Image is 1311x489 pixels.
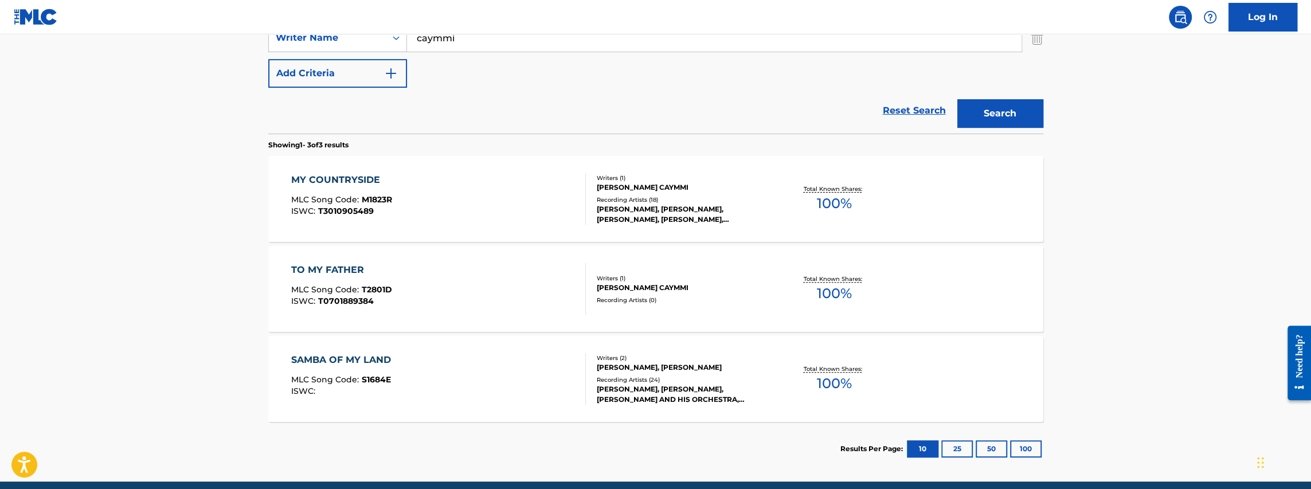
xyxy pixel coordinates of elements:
[291,374,362,385] span: MLC Song Code :
[597,296,770,304] div: Recording Artists ( 0 )
[1254,434,1311,489] iframe: Chat Widget
[362,284,392,295] span: T2801D
[817,193,852,214] span: 100 %
[976,440,1007,457] button: 50
[1010,440,1042,457] button: 100
[268,336,1043,422] a: SAMBA OF MY LANDMLC Song Code:S1684EISWC:Writers (2)[PERSON_NAME], [PERSON_NAME]Recording Artists...
[276,31,379,45] div: Writer Name
[597,384,770,405] div: [PERSON_NAME], [PERSON_NAME], [PERSON_NAME] AND HIS ORCHESTRA, [PERSON_NAME], [PERSON_NAME]
[877,98,952,123] a: Reset Search
[817,373,852,394] span: 100 %
[817,283,852,304] span: 100 %
[362,194,392,205] span: M1823R
[362,374,391,385] span: S1684E
[291,284,362,295] span: MLC Song Code :
[291,296,318,306] span: ISWC :
[597,195,770,204] div: Recording Artists ( 18 )
[597,354,770,362] div: Writers ( 2 )
[597,283,770,293] div: [PERSON_NAME] CAYMMI
[907,440,938,457] button: 10
[384,66,398,80] img: 9d2ae6d4665cec9f34b9.svg
[1279,317,1311,409] iframe: Resource Center
[1173,10,1187,24] img: search
[804,365,865,373] p: Total Known Shares:
[597,274,770,283] div: Writers ( 1 )
[597,204,770,225] div: [PERSON_NAME], [PERSON_NAME], [PERSON_NAME], [PERSON_NAME], [PERSON_NAME]
[957,99,1043,128] button: Search
[291,263,392,277] div: TO MY FATHER
[318,296,374,306] span: T0701889384
[804,185,865,193] p: Total Known Shares:
[597,375,770,384] div: Recording Artists ( 24 )
[291,206,318,216] span: ISWC :
[1031,24,1043,52] img: Delete Criterion
[14,9,58,25] img: MLC Logo
[1169,6,1192,29] a: Public Search
[1203,10,1217,24] img: help
[941,440,973,457] button: 25
[597,362,770,373] div: [PERSON_NAME], [PERSON_NAME]
[1199,6,1222,29] div: Help
[840,444,906,454] p: Results Per Page:
[318,206,374,216] span: T3010905489
[291,353,397,367] div: SAMBA OF MY LAND
[268,140,349,150] p: Showing 1 - 3 of 3 results
[268,59,407,88] button: Add Criteria
[1228,3,1297,32] a: Log In
[291,173,392,187] div: MY COUNTRYSIDE
[597,174,770,182] div: Writers ( 1 )
[268,156,1043,242] a: MY COUNTRYSIDEMLC Song Code:M1823RISWC:T3010905489Writers (1)[PERSON_NAME] CAYMMIRecording Artist...
[597,182,770,193] div: [PERSON_NAME] CAYMMI
[291,194,362,205] span: MLC Song Code :
[291,386,318,396] span: ISWC :
[804,275,865,283] p: Total Known Shares:
[1257,445,1264,480] div: Drag
[268,246,1043,332] a: TO MY FATHERMLC Song Code:T2801DISWC:T0701889384Writers (1)[PERSON_NAME] CAYMMIRecording Artists ...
